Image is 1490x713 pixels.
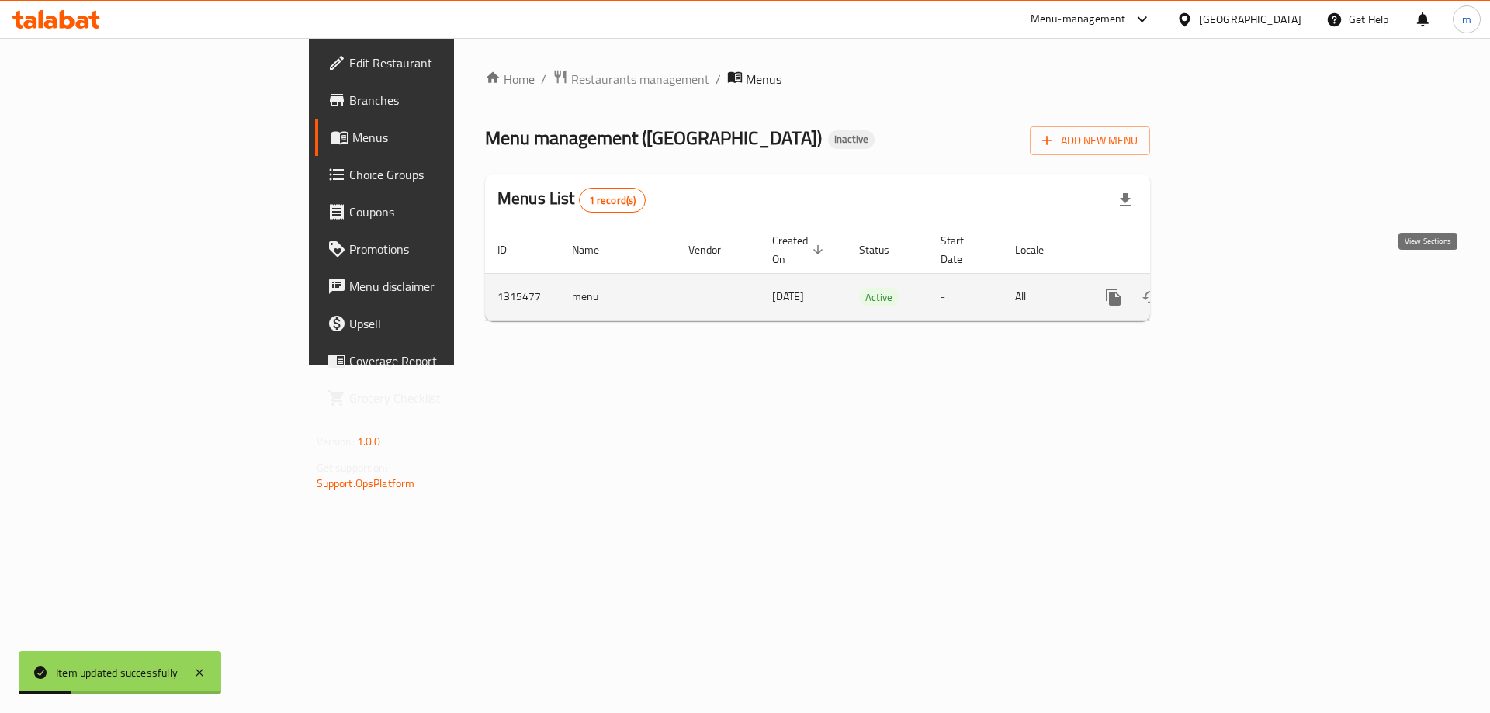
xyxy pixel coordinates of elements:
span: 1.0.0 [357,431,381,452]
span: Add New Menu [1042,131,1138,151]
a: Coverage Report [315,342,558,379]
span: Menus [746,70,781,88]
div: Total records count [579,188,646,213]
span: Edit Restaurant [349,54,546,72]
a: Coupons [315,193,558,230]
span: Menu disclaimer [349,277,546,296]
span: Active [859,289,899,306]
span: Vendor [688,241,741,259]
span: 1 record(s) [580,193,646,208]
div: Menu-management [1031,10,1126,29]
span: ID [497,241,527,259]
li: / [716,70,721,88]
div: Active [859,288,899,306]
a: Grocery Checklist [315,379,558,417]
th: Actions [1083,227,1256,274]
span: m [1462,11,1471,28]
a: Menus [315,119,558,156]
a: Edit Restaurant [315,44,558,81]
span: Name [572,241,619,259]
a: Choice Groups [315,156,558,193]
span: Inactive [828,133,875,146]
span: [DATE] [772,286,804,306]
span: Menus [352,128,546,147]
a: Menu disclaimer [315,268,558,305]
span: Grocery Checklist [349,389,546,407]
span: Get support on: [317,458,388,478]
a: Support.OpsPlatform [317,473,415,493]
span: Promotions [349,240,546,258]
td: All [1003,273,1083,320]
span: Restaurants management [571,70,709,88]
span: Upsell [349,314,546,333]
nav: breadcrumb [485,69,1150,89]
span: Coupons [349,202,546,221]
span: Version: [317,431,355,452]
div: Export file [1107,182,1144,219]
a: Branches [315,81,558,119]
div: Item updated successfully [56,664,178,681]
span: Coverage Report [349,351,546,370]
span: Status [859,241,910,259]
div: Inactive [828,130,875,149]
span: Start Date [941,231,984,268]
a: Upsell [315,305,558,342]
button: Change Status [1132,279,1169,316]
button: more [1095,279,1132,316]
span: Choice Groups [349,165,546,184]
h2: Menus List [497,187,646,213]
span: Menu management ( [GEOGRAPHIC_DATA] ) [485,120,822,155]
a: Restaurants management [553,69,709,89]
span: Locale [1015,241,1064,259]
td: menu [560,273,676,320]
td: - [928,273,1003,320]
span: Branches [349,91,546,109]
span: Created On [772,231,828,268]
a: Promotions [315,230,558,268]
div: [GEOGRAPHIC_DATA] [1199,11,1301,28]
table: enhanced table [485,227,1256,321]
button: Add New Menu [1030,126,1150,155]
